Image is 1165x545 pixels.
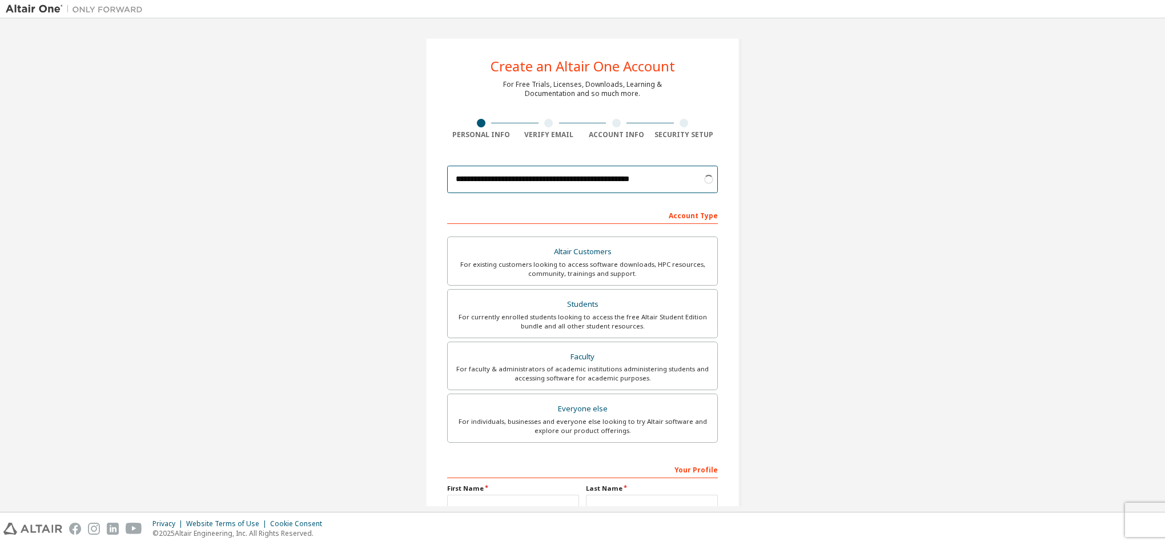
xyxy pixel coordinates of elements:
[582,130,650,139] div: Account Info
[455,312,710,331] div: For currently enrolled students looking to access the free Altair Student Edition bundle and all ...
[455,401,710,417] div: Everyone else
[186,519,270,528] div: Website Terms of Use
[491,59,675,73] div: Create an Altair One Account
[152,519,186,528] div: Privacy
[650,130,718,139] div: Security Setup
[69,523,81,535] img: facebook.svg
[455,364,710,383] div: For faculty & administrators of academic institutions administering students and accessing softwa...
[6,3,148,15] img: Altair One
[126,523,142,535] img: youtube.svg
[88,523,100,535] img: instagram.svg
[447,484,579,493] label: First Name
[455,296,710,312] div: Students
[107,523,119,535] img: linkedin.svg
[455,349,710,365] div: Faculty
[270,519,329,528] div: Cookie Consent
[455,417,710,435] div: For individuals, businesses and everyone else looking to try Altair software and explore our prod...
[3,523,62,535] img: altair_logo.svg
[152,528,329,538] p: © 2025 Altair Engineering, Inc. All Rights Reserved.
[586,484,718,493] label: Last Name
[447,206,718,224] div: Account Type
[455,260,710,278] div: For existing customers looking to access software downloads, HPC resources, community, trainings ...
[515,130,583,139] div: Verify Email
[447,460,718,478] div: Your Profile
[503,80,662,98] div: For Free Trials, Licenses, Downloads, Learning & Documentation and so much more.
[455,244,710,260] div: Altair Customers
[447,130,515,139] div: Personal Info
